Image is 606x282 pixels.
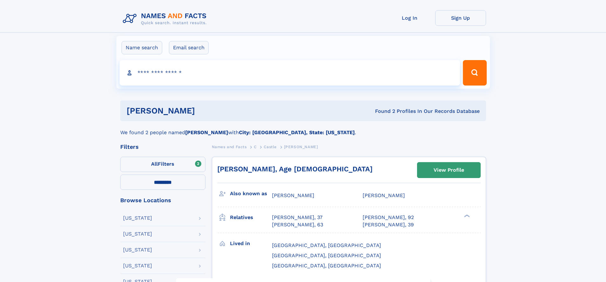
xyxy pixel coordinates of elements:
b: [PERSON_NAME] [185,129,228,135]
a: Log In [384,10,435,26]
div: Browse Locations [120,197,205,203]
span: [PERSON_NAME] [363,192,405,198]
a: View Profile [417,162,480,178]
div: Found 2 Profiles In Our Records Database [285,108,480,115]
h1: [PERSON_NAME] [127,107,285,115]
h3: Also known as [230,188,272,199]
span: Castle [264,145,277,149]
label: Email search [169,41,209,54]
a: Sign Up [435,10,486,26]
div: ❯ [463,214,470,218]
h3: Lived in [230,238,272,249]
div: [US_STATE] [123,263,152,268]
div: [US_STATE] [123,216,152,221]
span: C [254,145,257,149]
span: [PERSON_NAME] [272,192,314,198]
a: [PERSON_NAME], 63 [272,221,323,228]
div: We found 2 people named with . [120,121,486,136]
a: [PERSON_NAME], 92 [363,214,414,221]
label: Name search [122,41,162,54]
a: Names and Facts [212,143,247,151]
img: Logo Names and Facts [120,10,212,27]
a: [PERSON_NAME], Age [DEMOGRAPHIC_DATA] [217,165,373,173]
button: Search Button [463,60,486,86]
div: Filters [120,144,205,150]
a: [PERSON_NAME], 37 [272,214,323,221]
span: All [151,161,158,167]
a: C [254,143,257,151]
a: Castle [264,143,277,151]
div: [US_STATE] [123,247,152,252]
span: [GEOGRAPHIC_DATA], [GEOGRAPHIC_DATA] [272,242,381,248]
div: View Profile [434,163,464,177]
span: [GEOGRAPHIC_DATA], [GEOGRAPHIC_DATA] [272,263,381,269]
span: [GEOGRAPHIC_DATA], [GEOGRAPHIC_DATA] [272,252,381,258]
span: [PERSON_NAME] [284,145,318,149]
div: [US_STATE] [123,231,152,237]
input: search input [120,60,460,86]
label: Filters [120,157,205,172]
h3: Relatives [230,212,272,223]
a: [PERSON_NAME], 39 [363,221,414,228]
b: City: [GEOGRAPHIC_DATA], State: [US_STATE] [239,129,355,135]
